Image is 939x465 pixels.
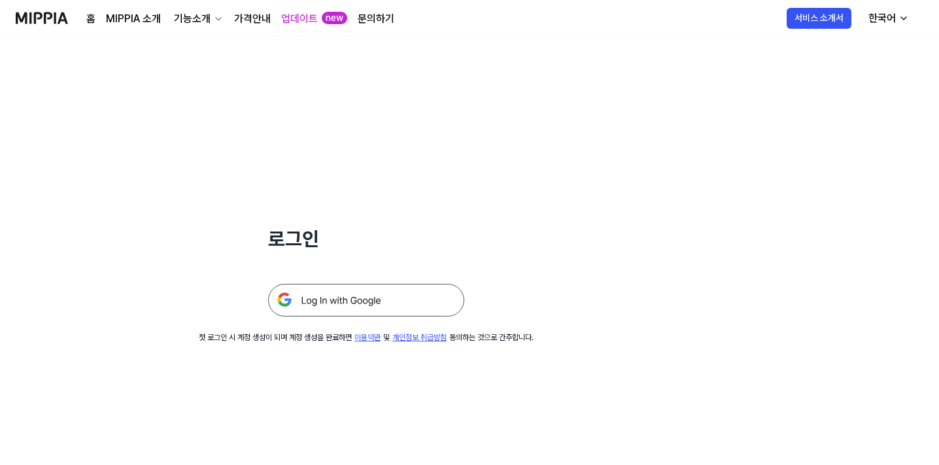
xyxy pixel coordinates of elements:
a: 개인정보 취급방침 [392,333,447,342]
div: new [322,12,347,25]
button: 서비스 소개서 [787,8,851,29]
a: 문의하기 [358,11,394,27]
h1: 로그인 [268,225,464,252]
div: 한국어 [866,10,898,26]
a: 홈 [86,11,95,27]
a: 가격안내 [234,11,271,27]
a: MIPPIA 소개 [106,11,161,27]
img: 구글 로그인 버튼 [268,284,464,317]
a: 업데이트 [281,11,318,27]
a: 이용약관 [354,333,381,342]
div: 기능소개 [171,11,213,27]
button: 한국어 [858,5,917,31]
button: 기능소개 [171,11,224,27]
div: 첫 로그인 시 계정 생성이 되며 계정 생성을 완료하면 및 동의하는 것으로 간주합니다. [199,332,534,343]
